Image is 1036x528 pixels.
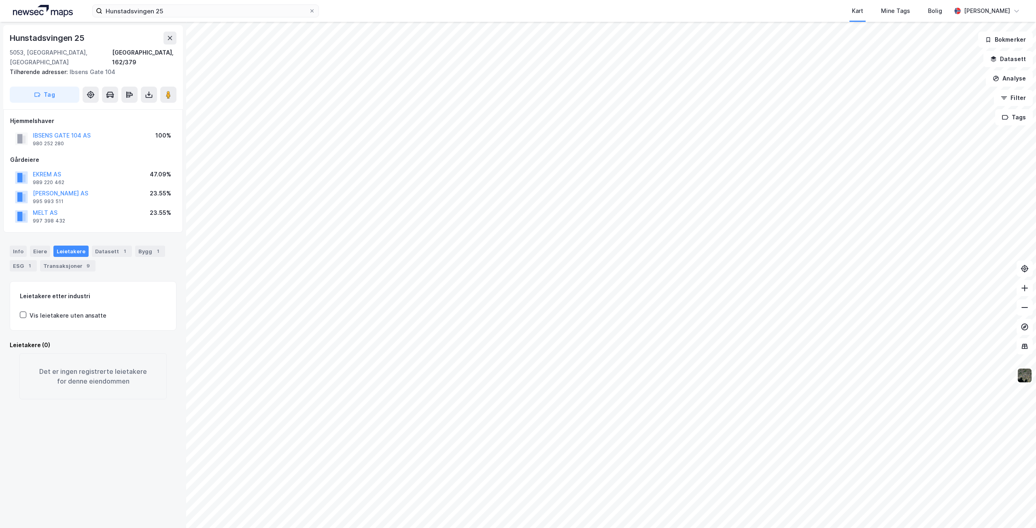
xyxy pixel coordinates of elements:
[10,68,70,75] span: Tilhørende adresser:
[996,489,1036,528] iframe: Chat Widget
[10,87,79,103] button: Tag
[121,247,129,255] div: 1
[1017,368,1032,383] img: 9k=
[112,48,176,67] div: [GEOGRAPHIC_DATA], 162/379
[995,109,1033,125] button: Tags
[978,32,1033,48] button: Bokmerker
[92,246,132,257] div: Datasett
[986,70,1033,87] button: Analyse
[25,262,34,270] div: 1
[154,247,162,255] div: 1
[150,208,171,218] div: 23.55%
[13,5,73,17] img: logo.a4113a55bc3d86da70a041830d287a7e.svg
[102,5,309,17] input: Søk på adresse, matrikkel, gårdeiere, leietakere eller personer
[135,246,165,257] div: Bygg
[53,246,89,257] div: Leietakere
[30,311,106,320] div: Vis leietakere uten ansatte
[10,155,176,165] div: Gårdeiere
[20,291,166,301] div: Leietakere etter industri
[33,140,64,147] div: 980 252 280
[30,246,50,257] div: Eiere
[964,6,1010,16] div: [PERSON_NAME]
[10,48,112,67] div: 5053, [GEOGRAPHIC_DATA], [GEOGRAPHIC_DATA]
[852,6,863,16] div: Kart
[19,353,167,399] div: Det er ingen registrerte leietakere for denne eiendommen
[10,340,176,350] div: Leietakere (0)
[150,170,171,179] div: 47.09%
[10,32,86,45] div: Hunstadsvingen 25
[928,6,942,16] div: Bolig
[994,90,1033,106] button: Filter
[40,260,96,271] div: Transaksjoner
[10,260,37,271] div: ESG
[33,218,65,224] div: 997 398 432
[10,246,27,257] div: Info
[10,116,176,126] div: Hjemmelshaver
[983,51,1033,67] button: Datasett
[33,198,64,205] div: 995 993 511
[84,262,92,270] div: 9
[881,6,910,16] div: Mine Tags
[10,67,170,77] div: Ibsens Gate 104
[155,131,171,140] div: 100%
[33,179,64,186] div: 989 220 462
[996,489,1036,528] div: Kontrollprogram for chat
[150,189,171,198] div: 23.55%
